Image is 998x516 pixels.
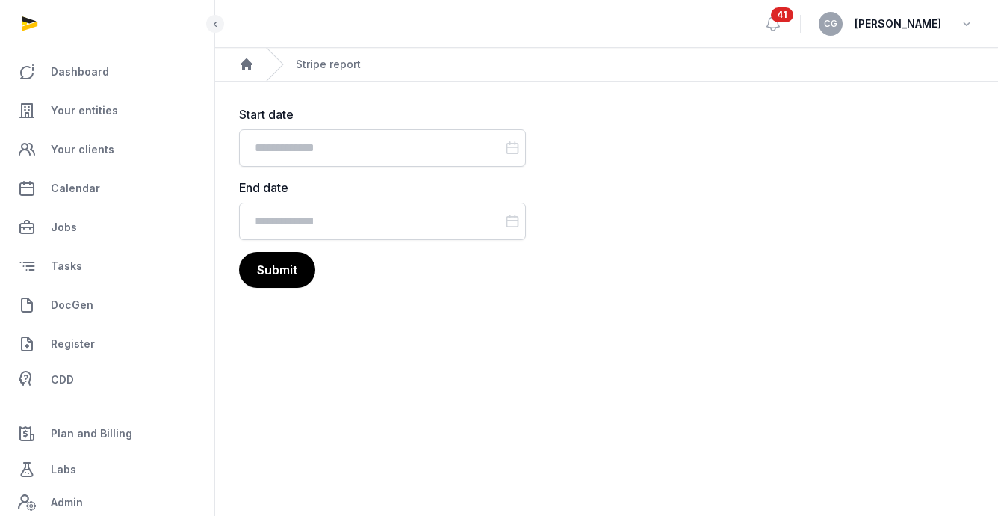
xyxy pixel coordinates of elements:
a: CDD [12,365,202,395]
label: End date [239,179,526,197]
span: Dashboard [51,63,109,81]
a: Dashboard [12,54,202,90]
input: Datepicker input [239,129,526,167]
span: [PERSON_NAME] [855,15,941,33]
span: Jobs [51,218,77,236]
span: CG [824,19,837,28]
a: Labs [12,452,202,488]
span: Calendar [51,179,100,197]
a: Your entities [12,93,202,129]
a: Jobs [12,209,202,245]
span: Register [51,335,95,353]
span: Plan and Billing [51,425,132,443]
input: Datepicker input [239,203,526,240]
nav: Breadcrumb [215,48,998,82]
a: Register [12,326,202,362]
span: 41 [771,7,793,22]
span: Labs [51,461,76,479]
button: CG [819,12,843,36]
a: DocGen [12,287,202,323]
span: Your entities [51,102,118,120]
label: Start date [239,105,526,123]
button: Submit [239,252,315,288]
a: Your clients [12,132,202,168]
div: Stripe report [296,57,361,72]
a: Plan and Billing [12,416,202,452]
span: Admin [51,494,83,512]
span: DocGen [51,296,93,314]
a: Tasks [12,248,202,284]
span: CDD [51,371,74,389]
span: Your clients [51,141,114,159]
span: Tasks [51,257,82,275]
a: Calendar [12,171,202,206]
